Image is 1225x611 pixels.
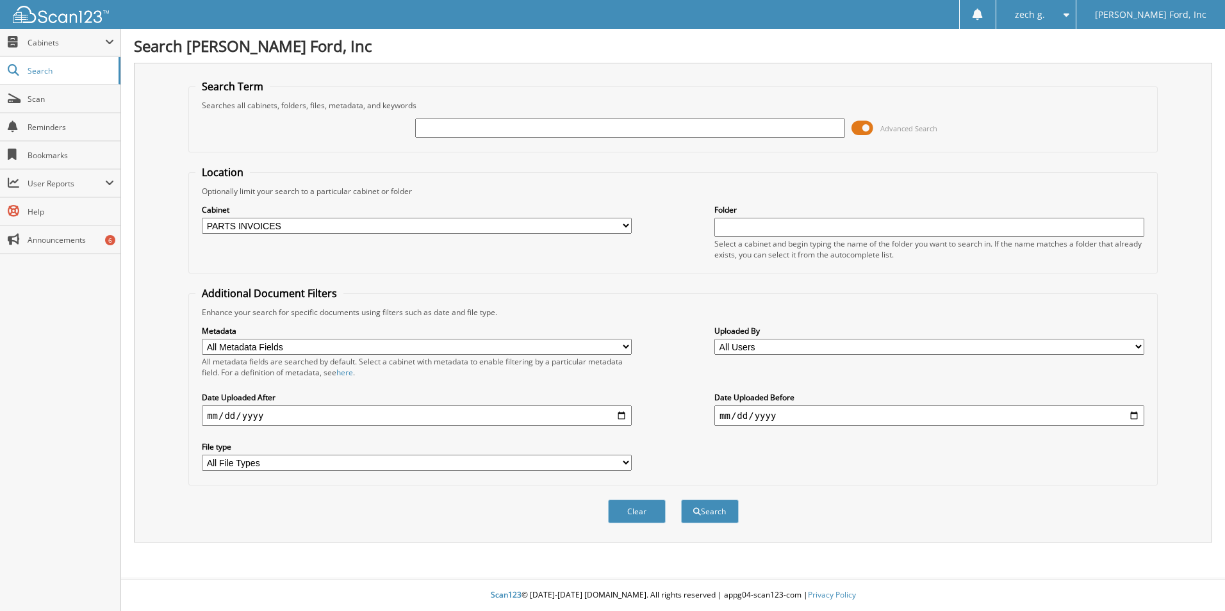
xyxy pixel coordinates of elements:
[28,178,105,189] span: User Reports
[121,580,1225,611] div: © [DATE]-[DATE] [DOMAIN_NAME]. All rights reserved | appg04-scan123-com |
[28,37,105,48] span: Cabinets
[1095,11,1206,19] span: [PERSON_NAME] Ford, Inc
[1015,11,1045,19] span: zech g.
[608,500,666,523] button: Clear
[1161,550,1225,611] iframe: Chat Widget
[195,79,270,94] legend: Search Term
[336,367,353,378] a: here
[195,100,1151,111] div: Searches all cabinets, folders, files, metadata, and keywords
[491,589,522,600] span: Scan123
[28,150,114,161] span: Bookmarks
[28,122,114,133] span: Reminders
[681,500,739,523] button: Search
[714,238,1144,260] div: Select a cabinet and begin typing the name of the folder you want to search in. If the name match...
[714,405,1144,426] input: end
[195,165,250,179] legend: Location
[28,65,112,76] span: Search
[880,124,937,133] span: Advanced Search
[28,94,114,104] span: Scan
[134,35,1212,56] h1: Search [PERSON_NAME] Ford, Inc
[808,589,856,600] a: Privacy Policy
[202,325,632,336] label: Metadata
[13,6,109,23] img: scan123-logo-white.svg
[202,441,632,452] label: File type
[105,235,115,245] div: 6
[195,186,1151,197] div: Optionally limit your search to a particular cabinet or folder
[202,356,632,378] div: All metadata fields are searched by default. Select a cabinet with metadata to enable filtering b...
[195,307,1151,318] div: Enhance your search for specific documents using filters such as date and file type.
[202,204,632,215] label: Cabinet
[714,325,1144,336] label: Uploaded By
[202,405,632,426] input: start
[28,206,114,217] span: Help
[28,234,114,245] span: Announcements
[195,286,343,300] legend: Additional Document Filters
[714,204,1144,215] label: Folder
[202,392,632,403] label: Date Uploaded After
[714,392,1144,403] label: Date Uploaded Before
